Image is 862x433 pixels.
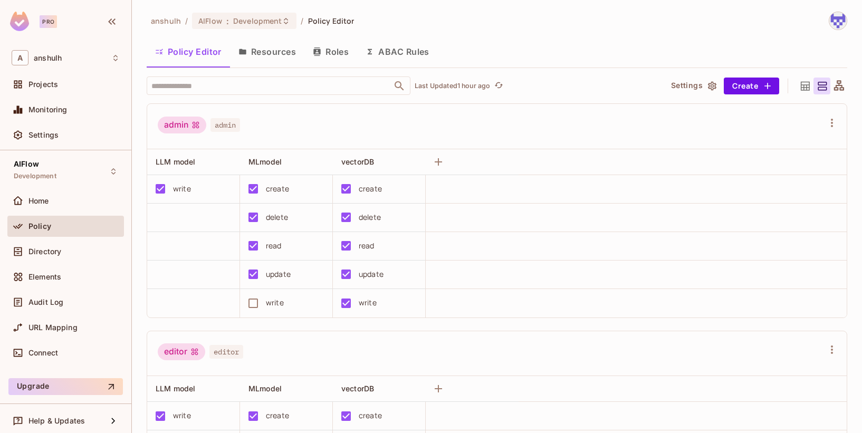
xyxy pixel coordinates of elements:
[28,105,68,114] span: Monitoring
[10,12,29,31] img: SReyMgAAAABJRU5ErkJggg==
[266,211,288,223] div: delete
[415,82,490,90] p: Last Updated 1 hour ago
[28,417,85,425] span: Help & Updates
[28,298,63,306] span: Audit Log
[28,131,59,139] span: Settings
[230,39,304,65] button: Resources
[357,39,438,65] button: ABAC Rules
[226,17,229,25] span: :
[724,78,779,94] button: Create
[359,240,375,252] div: read
[156,384,195,393] span: LLM model
[185,16,188,26] li: /
[359,410,382,421] div: create
[266,268,291,280] div: update
[301,16,303,26] li: /
[158,343,205,360] div: editor
[359,183,382,195] div: create
[209,345,243,359] span: editor
[248,384,282,393] span: MLmodel
[829,12,847,30] img: anshulh.work@gmail.com
[173,183,191,195] div: write
[12,50,28,65] span: A
[8,378,123,395] button: Upgrade
[173,410,191,421] div: write
[233,16,282,26] span: Development
[28,197,49,205] span: Home
[266,240,282,252] div: read
[198,16,222,26] span: AIFlow
[14,172,56,180] span: Development
[341,384,374,393] span: vectorDB
[359,211,381,223] div: delete
[28,273,61,281] span: Elements
[359,268,384,280] div: update
[28,247,61,256] span: Directory
[304,39,357,65] button: Roles
[490,80,505,92] span: Click to refresh data
[28,80,58,89] span: Projects
[28,323,78,332] span: URL Mapping
[28,349,58,357] span: Connect
[248,157,282,166] span: MLmodel
[156,157,195,166] span: LLM model
[492,80,505,92] button: refresh
[494,81,503,91] span: refresh
[266,410,289,421] div: create
[40,15,57,28] div: Pro
[28,222,51,230] span: Policy
[14,160,39,168] span: AIFlow
[667,78,720,94] button: Settings
[210,118,240,132] span: admin
[308,16,355,26] span: Policy Editor
[392,79,407,93] button: Open
[34,54,62,62] span: Workspace: anshulh
[151,16,181,26] span: the active workspace
[266,183,289,195] div: create
[341,157,374,166] span: vectorDB
[359,297,377,309] div: write
[266,297,284,309] div: write
[158,117,206,133] div: admin
[147,39,230,65] button: Policy Editor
